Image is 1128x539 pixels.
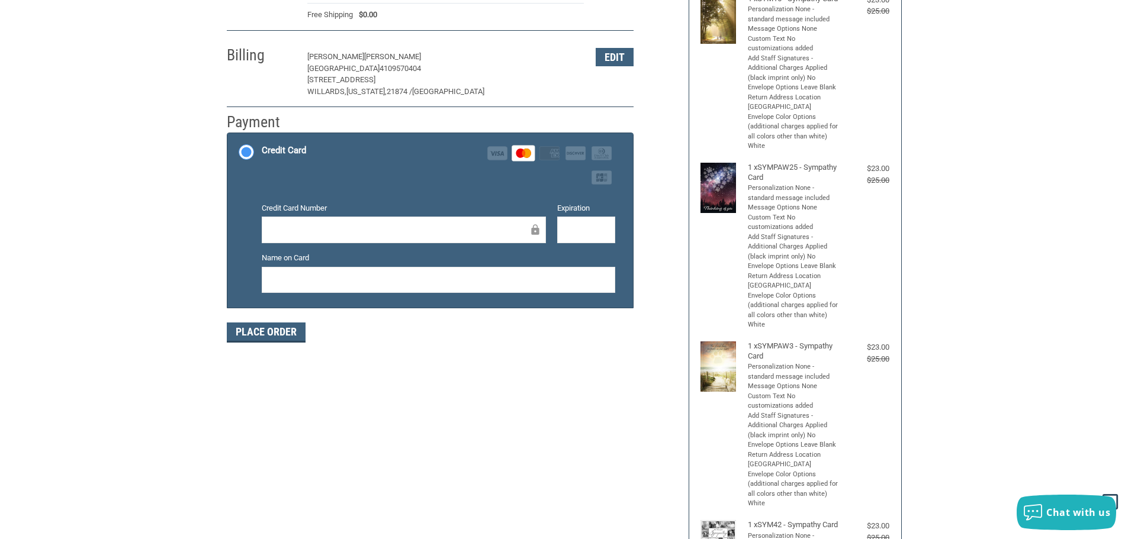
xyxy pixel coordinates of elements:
span: [PERSON_NAME] [307,52,364,61]
span: Free Shipping [307,9,353,21]
span: 21874 / [387,87,412,96]
span: [STREET_ADDRESS] [307,75,375,84]
li: Message Options None [748,203,840,213]
label: Credit Card Number [262,202,546,214]
li: Envelope Options Leave Blank [748,262,840,272]
div: $25.00 [842,353,889,365]
li: Return Address Location [GEOGRAPHIC_DATA] [748,450,840,470]
span: [GEOGRAPHIC_DATA] [412,87,484,96]
li: Envelope Options Leave Blank [748,83,840,93]
li: Personalization None - standard message included [748,362,840,382]
li: Add Staff Signatures - Additional Charges Applied (black imprint only) No [748,233,840,262]
li: Message Options None [748,24,840,34]
span: $0.00 [353,9,377,21]
div: $25.00 [842,175,889,186]
label: Expiration [557,202,615,214]
span: WILLARDS, [307,87,346,96]
button: Edit [596,48,634,66]
li: Personalization None - standard message included [748,5,840,24]
h2: Billing [227,46,296,65]
li: Custom Text No customizations added [748,34,840,54]
li: Add Staff Signatures - Additional Charges Applied (black imprint only) No [748,54,840,83]
div: $25.00 [842,5,889,17]
button: Chat with us [1017,495,1116,530]
li: Envelope Color Options (additional charges applied for all colors other than white) White [748,291,840,330]
button: Place Order [227,322,306,343]
li: Envelope Options Leave Blank [748,440,840,450]
div: Credit Card [262,141,306,160]
li: Envelope Color Options (additional charges applied for all colors other than white) White [748,112,840,151]
span: Chat with us [1046,506,1110,519]
div: $23.00 [842,341,889,353]
div: $23.00 [842,520,889,532]
li: Return Address Location [GEOGRAPHIC_DATA] [748,93,840,112]
li: Personalization None - standard message included [748,183,840,203]
span: 4109570404 [380,64,421,73]
span: [US_STATE], [346,87,387,96]
li: Custom Text No customizations added [748,392,840,411]
label: Name on Card [262,252,615,264]
h4: 1 x SYMPAW25 - Sympathy Card [748,163,840,182]
div: $23.00 [842,163,889,175]
li: Add Staff Signatures - Additional Charges Applied (black imprint only) No [748,411,840,441]
span: [GEOGRAPHIC_DATA] [307,64,380,73]
h4: 1 x SYM42 - Sympathy Card [748,520,840,530]
li: Message Options None [748,382,840,392]
li: Custom Text No customizations added [748,213,840,233]
h4: 1 x SYMPAW3 - Sympathy Card [748,341,840,361]
li: Envelope Color Options (additional charges applied for all colors other than white) White [748,470,840,509]
li: Return Address Location [GEOGRAPHIC_DATA] [748,272,840,291]
h2: Payment [227,112,296,132]
span: [PERSON_NAME] [364,52,421,61]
